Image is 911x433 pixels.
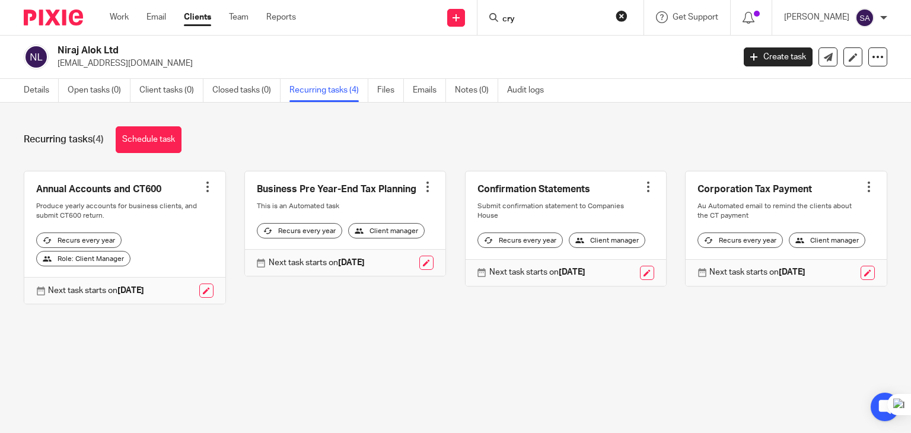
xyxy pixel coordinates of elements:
[212,79,281,102] a: Closed tasks (0)
[146,11,166,23] a: Email
[93,135,104,144] span: (4)
[229,11,249,23] a: Team
[117,286,144,295] strong: [DATE]
[501,14,608,25] input: Search
[266,11,296,23] a: Reports
[697,233,783,248] div: Recurs every year
[289,79,368,102] a: Recurring tasks (4)
[413,79,446,102] a: Emails
[110,11,129,23] a: Work
[455,79,498,102] a: Notes (0)
[569,233,645,248] div: Client manager
[36,233,122,248] div: Recurs every year
[348,223,425,238] div: Client manager
[559,268,585,276] strong: [DATE]
[744,47,813,66] a: Create task
[616,10,627,22] button: Clear
[784,11,849,23] p: [PERSON_NAME]
[709,266,805,278] p: Next task starts on
[338,259,365,267] strong: [DATE]
[68,79,130,102] a: Open tasks (0)
[507,79,553,102] a: Audit logs
[779,268,805,276] strong: [DATE]
[477,233,563,248] div: Recurs every year
[48,285,144,297] p: Next task starts on
[24,44,49,69] img: svg%3E
[139,79,203,102] a: Client tasks (0)
[24,133,104,146] h1: Recurring tasks
[789,233,865,248] div: Client manager
[24,79,59,102] a: Details
[673,13,718,21] span: Get Support
[184,11,211,23] a: Clients
[58,44,593,57] h2: Niraj Alok Ltd
[58,58,726,69] p: [EMAIL_ADDRESS][DOMAIN_NAME]
[36,251,130,266] div: Role: Client Manager
[377,79,404,102] a: Files
[257,223,342,238] div: Recurs every year
[116,126,181,153] a: Schedule task
[855,8,874,27] img: svg%3E
[269,257,365,269] p: Next task starts on
[24,9,83,26] img: Pixie
[489,266,585,278] p: Next task starts on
